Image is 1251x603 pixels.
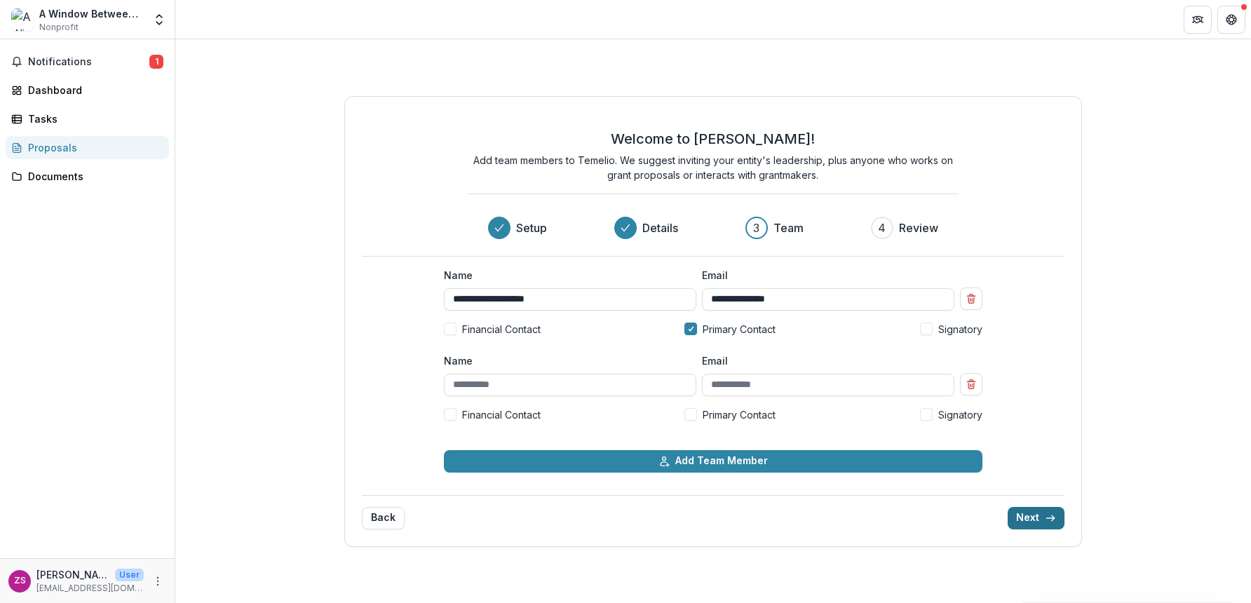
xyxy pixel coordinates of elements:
span: Financial Contact [462,407,541,422]
span: Financial Contact [462,322,541,337]
button: Partners [1184,6,1212,34]
button: Remove team member [960,287,982,310]
label: Name [444,268,688,283]
div: Proposals [28,140,158,155]
a: Proposals [6,136,169,159]
button: Notifications1 [6,50,169,73]
p: User [115,569,144,581]
div: Progress [488,217,938,239]
span: Signatory [938,322,982,337]
button: Get Help [1217,6,1245,34]
label: Email [702,353,946,368]
span: Signatory [938,407,982,422]
button: Open entity switcher [149,6,169,34]
div: Tasks [28,111,158,126]
span: Primary Contact [703,407,776,422]
img: A Window Between Worlds [11,8,34,31]
a: Documents [6,165,169,188]
span: Notifications [28,56,149,68]
span: 1 [149,55,163,69]
button: Back [362,507,405,529]
button: More [149,573,166,590]
button: Remove team member [960,373,982,395]
a: Dashboard [6,79,169,102]
h3: Review [899,219,938,236]
p: [EMAIL_ADDRESS][DOMAIN_NAME] [36,582,144,595]
a: Tasks [6,107,169,130]
div: Documents [28,169,158,184]
span: Primary Contact [703,322,776,337]
h3: Setup [516,219,547,236]
label: Email [702,268,946,283]
h3: Details [642,219,678,236]
div: Zachery Scott-Hillel [14,576,26,585]
h2: Welcome to [PERSON_NAME]! [611,130,815,147]
div: Dashboard [28,83,158,97]
div: 3 [753,219,759,236]
button: Next [1008,507,1064,529]
div: A Window Between Worlds [39,6,144,21]
span: Nonprofit [39,21,79,34]
label: Name [444,353,688,368]
p: [PERSON_NAME] [36,567,109,582]
h3: Team [773,219,804,236]
button: Add Team Member [444,450,982,473]
p: Add team members to Temelio. We suggest inviting your entity's leadership, plus anyone who works ... [468,153,959,182]
div: 4 [878,219,886,236]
